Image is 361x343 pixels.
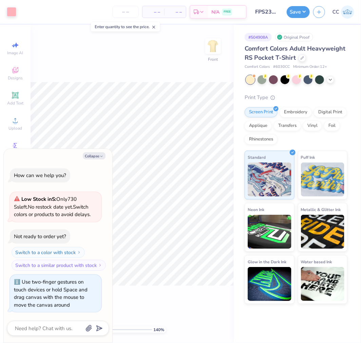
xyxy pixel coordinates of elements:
input: Untitled Design [250,5,283,19]
button: Collapse [83,152,106,159]
span: – – [147,8,160,16]
div: Not ready to order yet? [14,233,66,240]
span: Only 730 Ss left. Switch colors or products to avoid delays. [14,196,91,218]
div: Applique [245,121,272,131]
div: Enter quantity to see the price. [91,22,160,32]
img: Switch to a similar product with stock [98,263,102,267]
span: Comfort Colors Adult Heavyweight RS Pocket T-Shirt [245,44,345,62]
span: # 6030CC [273,64,290,70]
span: No restock date yet. [28,204,73,210]
div: Screen Print [245,107,278,117]
div: Embroidery [280,107,312,117]
div: Rhinestones [245,134,278,145]
img: Switch to a color with stock [77,250,81,254]
img: Metallic & Glitter Ink [301,215,345,249]
img: Water based Ink [301,267,345,301]
strong: Low Stock in S : [21,196,56,203]
a: CC [332,5,354,19]
input: – – [112,6,139,18]
img: Standard [248,163,291,196]
div: Print Type [245,94,347,101]
span: FREE [224,9,231,14]
span: Add Text [7,100,23,106]
div: How can we help you? [14,172,66,179]
div: Use two-finger gestures on touch devices or hold Space and drag canvas with the mouse to move the... [14,279,88,308]
div: Vinyl [303,121,322,131]
button: Save [287,6,310,18]
span: 140 % [154,327,165,333]
img: Cyril Cabanete [341,5,354,19]
div: # 504908A [245,33,272,41]
div: Digital Print [314,107,347,117]
button: Switch to a color with stock [12,247,85,258]
div: Transfers [274,121,301,131]
div: Original Proof [275,33,313,41]
span: Comfort Colors [245,64,270,70]
span: Glow in the Dark Ink [248,258,286,265]
span: – – [168,8,182,16]
div: Front [208,56,218,62]
span: Puff Ink [301,154,315,161]
span: CC [332,8,339,16]
button: Switch to a similar product with stock [12,260,106,271]
span: Standard [248,154,266,161]
img: Front [206,39,220,53]
span: Metallic & Glitter Ink [301,206,341,213]
span: N/A [211,8,220,16]
img: Puff Ink [301,163,345,196]
img: Glow in the Dark Ink [248,267,291,301]
span: Image AI [7,50,23,56]
span: Neon Ink [248,206,264,213]
span: Minimum Order: 12 + [293,64,327,70]
span: Upload [8,126,22,131]
span: Water based Ink [301,258,332,265]
span: Designs [8,75,23,81]
div: Foil [324,121,340,131]
img: Neon Ink [248,215,291,249]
